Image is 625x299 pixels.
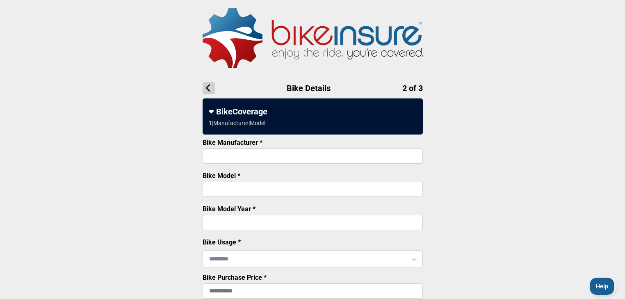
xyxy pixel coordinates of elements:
label: Bike Usage * [203,238,241,246]
label: Bike Model Year * [203,205,255,213]
label: Bike Model * [203,172,240,180]
div: 1 | Manufacturer | Model [209,120,265,126]
div: BikeCoverage [209,107,417,116]
iframe: Toggle Customer Support [590,278,617,295]
span: 2 of 3 [402,83,423,93]
h1: Bike Details [203,82,423,94]
label: Bike Purchase Price * [203,274,267,281]
label: Bike Manufacturer * [203,139,262,146]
